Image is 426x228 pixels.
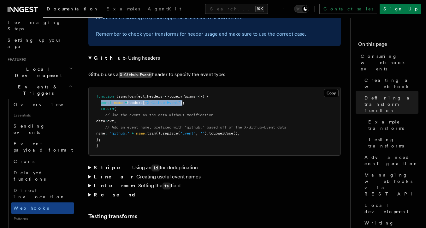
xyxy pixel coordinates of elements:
[178,131,180,135] span: (
[255,6,264,12] kbd: ⌘K
[116,94,136,99] span: transform
[106,6,140,11] span: Examples
[196,94,198,99] span: =
[88,163,341,172] summary: Stripe- Using anidfor deduplication
[324,89,339,97] button: Copy
[8,20,61,31] span: Leveraging Steps
[11,185,74,202] a: Direct invocation
[94,192,140,198] strong: Resend
[169,94,171,99] span: ,
[96,119,105,123] span: data
[151,165,160,171] code: id
[205,4,268,14] button: Search...⌘K
[196,131,198,135] span: ,
[147,94,163,99] span: headers
[362,200,418,217] a: Local development
[127,100,145,105] span: headers[
[14,159,34,164] span: Crons
[294,5,309,13] button: Toggle dark mode
[145,100,180,105] span: "X-Github-Event"
[114,106,116,111] span: {
[14,141,73,153] span: Event payload format
[96,30,333,39] p: Remember to check your transforms for header usage and make sure to use the correct case.
[358,40,418,51] h4: On this page
[364,154,418,167] span: Advanced configuration
[114,119,116,123] span: ,
[103,2,144,17] a: Examples
[200,131,204,135] span: ""
[207,131,233,135] span: .toLowerCase
[5,63,74,81] button: Local Development
[361,53,418,72] span: Consuming webhook events
[96,131,105,135] span: name
[14,170,46,182] span: Delayed functions
[358,51,418,75] a: Consuming webhook events
[171,94,196,99] span: queryParams
[107,119,114,123] span: evt
[362,152,418,169] a: Advanced configuration
[8,38,62,49] span: Setting up your app
[238,131,240,135] span: ,
[94,55,125,61] strong: Github
[88,212,137,221] a: Testing transforms
[5,81,74,99] button: Events & Triggers
[233,131,238,135] span: ()
[47,6,99,11] span: Documentation
[88,54,341,63] summary: Github- Using headers
[105,113,213,117] span: // Use the event as the data without modification
[94,174,133,180] strong: Linear
[14,102,79,107] span: Overview
[362,92,418,116] a: Defining a transform function
[5,57,26,62] span: Features
[132,131,134,135] span: +
[5,17,74,34] a: Leveraging Steps
[364,77,418,90] span: Creating a webhook
[88,181,341,190] summary: Intercom- Setting thetsfield
[14,206,49,211] span: Webhooks
[96,137,101,142] span: };
[180,131,196,135] span: "Event"
[11,156,74,167] a: Crons
[163,94,165,99] span: =
[364,202,418,215] span: Local development
[362,75,418,92] a: Creating a webhook
[14,123,45,135] span: Sending events
[94,183,135,189] strong: Intercom
[5,66,69,79] span: Local Development
[319,4,377,14] a: Contact sales
[11,202,74,214] a: Webhooks
[366,116,418,134] a: Example transforms
[148,6,181,11] span: AgentKit
[156,131,160,135] span: ()
[88,172,341,181] summary: Linear- Creating useful event names
[145,94,147,99] span: ,
[125,100,127,105] span: =
[43,2,103,18] a: Documentation
[101,100,112,105] span: const
[96,143,98,148] span: }
[364,95,418,114] span: Defining a transform function
[88,190,341,199] summary: Resend
[105,119,107,123] span: :
[5,84,69,96] span: Events & Triggers
[380,4,421,14] a: Sign Up
[136,94,145,99] span: (evt
[94,165,129,171] strong: Stripe
[368,136,418,149] span: Testing transforms
[114,100,123,105] span: name
[165,94,169,99] span: {}
[11,214,74,224] span: Patterns
[136,131,145,135] span: name
[14,188,65,199] span: Direct invocation
[96,94,114,99] span: function
[105,125,286,129] span: // Add an event name, prefixed with "github." based off of the X-Github-Event data
[198,94,209,99] span: {}) {
[11,167,74,185] a: Delayed functions
[5,34,74,52] a: Setting up your app
[144,2,185,17] a: AgentKit
[145,131,156,135] span: .trim
[204,131,207,135] span: )
[11,110,74,120] span: Essentials
[11,120,74,138] a: Sending events
[109,131,129,135] span: "github."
